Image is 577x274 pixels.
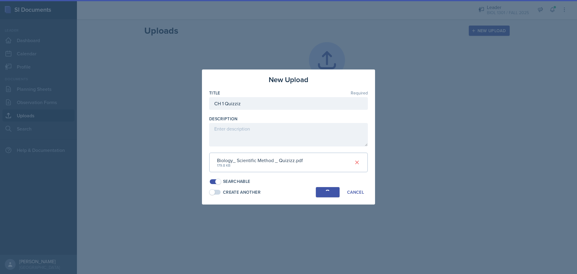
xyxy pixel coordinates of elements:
label: Description [209,116,238,122]
div: Searchable [223,178,250,185]
div: Create Another [223,189,261,195]
div: Cancel [347,190,364,195]
h3: New Upload [269,74,308,85]
div: Biology_ Scientific Method _ Quizizz.pdf [217,157,303,164]
label: Title [209,90,220,96]
div: 179.8 KB [217,163,303,168]
input: Enter title [209,97,368,110]
span: Required [351,91,368,95]
button: Cancel [343,187,368,197]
